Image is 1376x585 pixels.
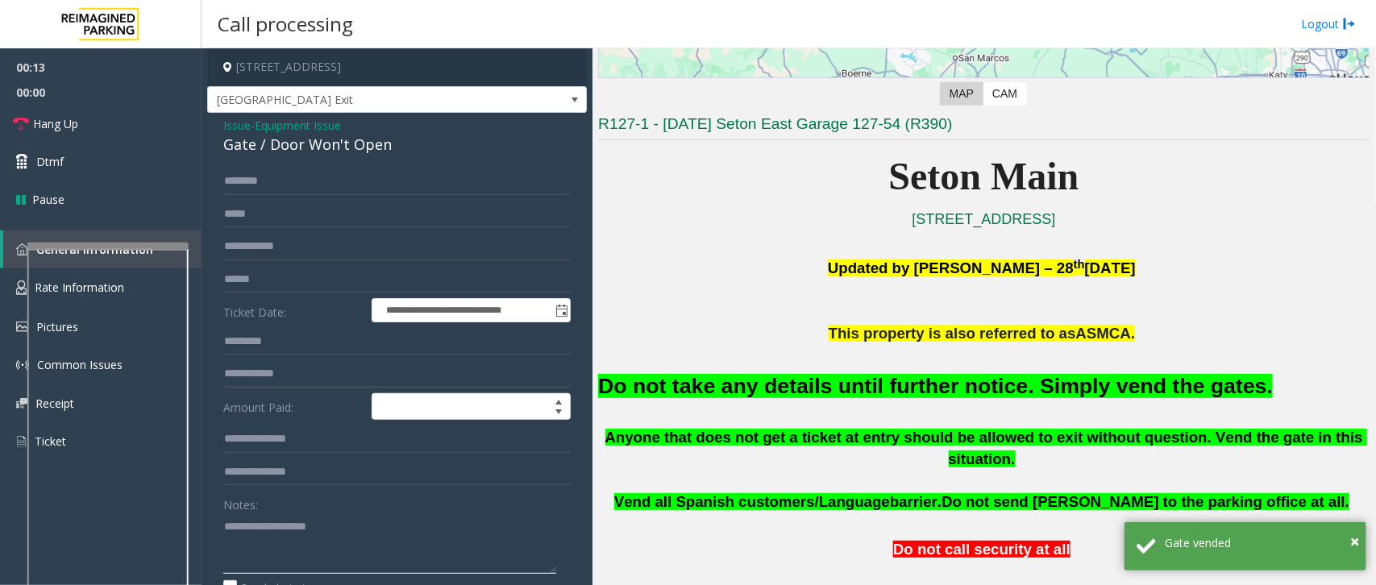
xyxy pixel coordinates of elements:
span: [GEOGRAPHIC_DATA] Exit [208,87,510,113]
span: Updated by [PERSON_NAME] – 28 [828,259,1074,276]
img: 'icon' [16,434,27,449]
label: CAM [983,82,1027,106]
span: Anyone that does not get a ticket at entry should be allowed to exit without question. Vend the g... [605,429,1367,467]
span: × [1350,530,1359,552]
img: 'icon' [16,359,29,371]
span: ASMCA. [1076,325,1136,342]
span: Vend all Spanish customers/Language [614,493,890,510]
button: Close [1350,529,1359,554]
img: 'icon' [16,280,27,295]
label: Notes: [223,491,258,513]
span: Hang Up [33,115,78,132]
img: logout [1343,15,1356,32]
span: Seton Main [889,155,1079,197]
h3: Call processing [210,4,361,44]
span: Toggle popup [552,299,570,322]
span: Pause [32,191,64,208]
img: 'icon' [16,398,27,409]
span: Dtmf [36,153,64,170]
span: barrier. [890,493,942,510]
img: 'icon' [16,322,28,332]
span: Do not call security at all [893,541,1070,558]
span: [DATE] [1085,259,1136,276]
span: - [251,118,341,133]
h4: [STREET_ADDRESS] [207,48,587,86]
a: [STREET_ADDRESS] [912,211,1056,227]
a: General Information [3,230,202,268]
font: Do not take any details until further notice. Simply vend the gates. [598,374,1273,398]
h3: R127-1 - [DATE] Seton East Garage 127-54 (R390) [598,114,1370,140]
img: 'icon' [16,243,28,255]
span: Do not send [PERSON_NAME] to the parking office at all. [942,493,1349,510]
span: Issue [223,117,251,134]
label: Ticket Date: [219,298,368,322]
span: Increase value [547,394,570,407]
span: th [1074,258,1085,271]
span: Decrease value [547,407,570,420]
label: Map [940,82,983,106]
label: Amount Paid: [219,393,368,421]
span: Equipment Issue [255,117,341,134]
span: This property is also referred to as [829,325,1076,342]
div: Gate / Door Won't Open [223,134,571,156]
div: Gate vended [1165,534,1354,551]
a: Logout [1301,15,1356,32]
